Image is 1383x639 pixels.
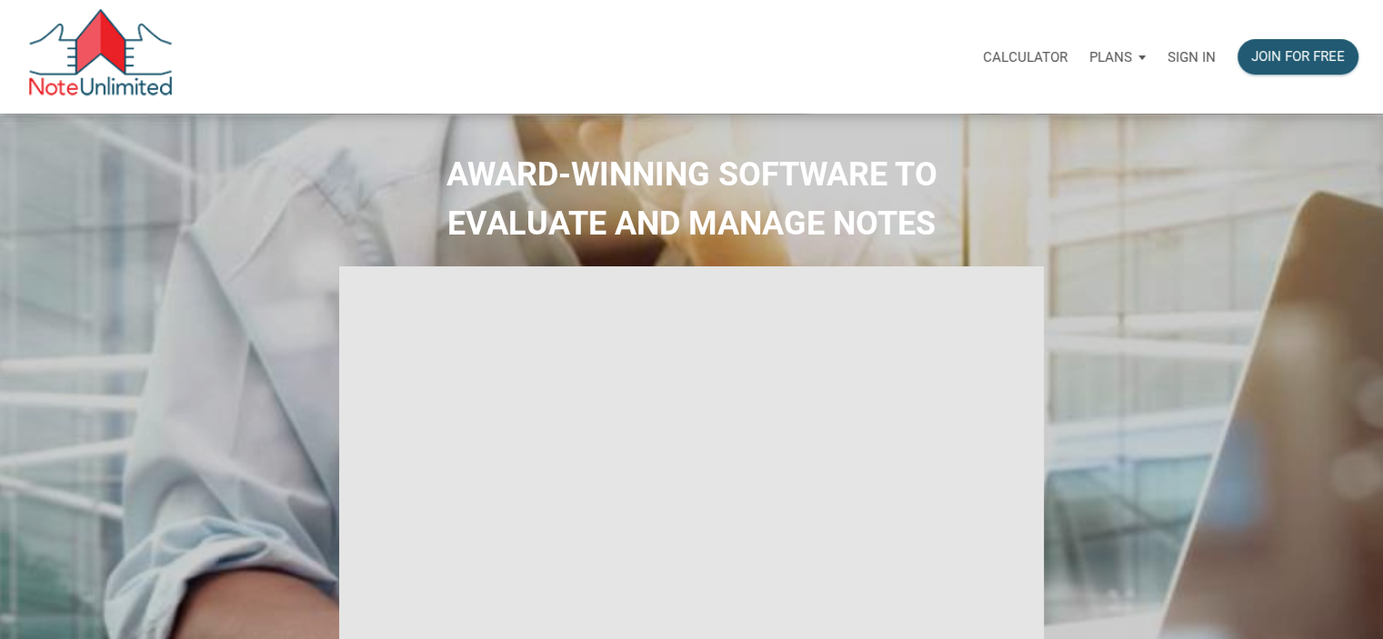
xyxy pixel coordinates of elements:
[972,28,1078,85] a: Calculator
[1157,28,1227,85] a: Sign in
[1078,30,1157,85] button: Plans
[1168,49,1216,65] p: Sign in
[1078,28,1157,85] a: Plans
[14,150,1369,248] h2: AWARD-WINNING SOFTWARE TO EVALUATE AND MANAGE NOTES
[1238,39,1358,75] button: Join for free
[1089,49,1132,65] p: Plans
[983,49,1067,65] p: Calculator
[1227,28,1369,85] a: Join for free
[1251,46,1345,67] div: Join for free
